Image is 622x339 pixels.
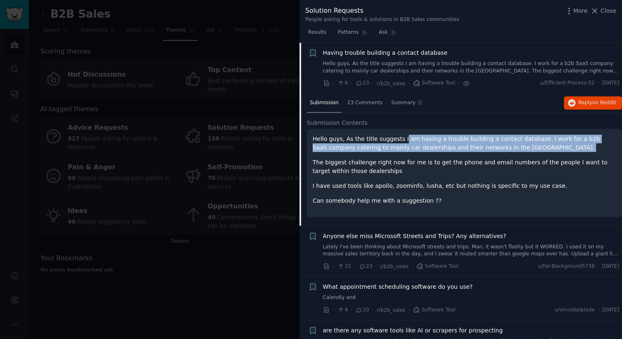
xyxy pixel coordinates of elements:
span: More [573,7,588,15]
a: Hello guys, As the title suggests I am having a trouble building a contact database. I work for a... [323,60,620,75]
span: · [375,262,377,271]
span: · [408,79,410,88]
span: Submission Contents [307,119,368,127]
span: u/vincebelpiede [555,306,594,314]
span: Patterns [338,29,358,36]
span: [DATE] [602,263,619,270]
span: 15 [337,263,351,270]
a: are there any software tools like AI or scrapers for prospecting [323,326,503,335]
span: 6 [337,79,348,87]
a: Lately I've been thinking about Microsoft streets and trips. Man, it wasn't flashy but it WORKED.... [323,243,620,258]
span: on Reddit [592,100,616,105]
a: Patterns [335,26,370,43]
span: · [598,79,599,87]
span: · [333,262,334,271]
span: 23 [359,263,372,270]
span: Software Tool [413,306,455,314]
span: Close [601,7,616,15]
span: r/b2b_sales [380,264,409,269]
span: 20 [355,306,369,314]
span: [DATE] [602,79,619,87]
p: The biggest challenge right now for me is to get the phone and email numbers of the people I want... [313,158,616,175]
span: · [458,79,460,88]
div: People asking for tools & solutions in B2B Sales communities [305,16,459,23]
button: Close [590,7,616,15]
span: u/Efficient-Process-52 [540,79,595,87]
span: u/Far-Background5738 [538,263,595,270]
span: 23 [355,79,369,87]
span: · [411,262,413,271]
a: Anyone else miss Microsoft Streets and Trips? Any alternatives? [323,232,506,241]
span: Reply [578,99,616,107]
span: [DATE] [602,306,619,314]
span: r/b2b_sales [377,307,406,313]
span: Summary [391,99,415,107]
span: · [598,306,599,314]
a: Calendly and [323,294,620,302]
span: Software Tool [413,79,455,87]
button: More [565,7,588,15]
span: r/b2b_sales [377,81,406,87]
span: · [598,263,599,270]
span: Ask [379,29,388,36]
p: Can somebody help me with a suggestion ?? [313,196,616,205]
a: Results [305,26,329,43]
a: What appointment scheduling software do you use? [323,283,473,291]
span: 23 Comments [347,99,383,107]
div: Solution Requests [305,6,459,16]
p: Hello guys, As the title suggests I am having a trouble building a contact database. I work for a... [313,135,616,152]
span: · [354,262,356,271]
p: I have used tools like apollo, zoominfo, lusha, etc but nothing is specific to my use case. [313,182,616,190]
span: Software Tool [416,263,459,270]
span: · [372,79,374,88]
button: Replyon Reddit [564,96,622,110]
a: Having trouble building a contact database [323,49,448,57]
span: · [333,79,334,88]
span: 4 [337,306,348,314]
span: · [351,306,353,314]
span: · [408,306,410,314]
a: Ask [376,26,399,43]
span: · [351,79,353,88]
span: · [372,306,374,314]
span: Results [308,29,326,36]
span: Submission [310,99,339,107]
span: · [333,306,334,314]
